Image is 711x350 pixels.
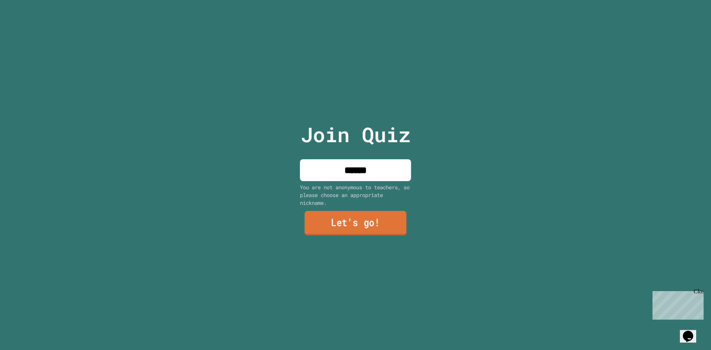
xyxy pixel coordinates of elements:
div: Chat with us now!Close [3,3,51,47]
p: Join Quiz [301,119,411,150]
iframe: chat widget [650,288,704,320]
iframe: chat widget [680,320,704,343]
div: You are not anonymous to teachers, so please choose an appropriate nickname. [300,183,411,207]
a: Let's go! [304,211,406,236]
